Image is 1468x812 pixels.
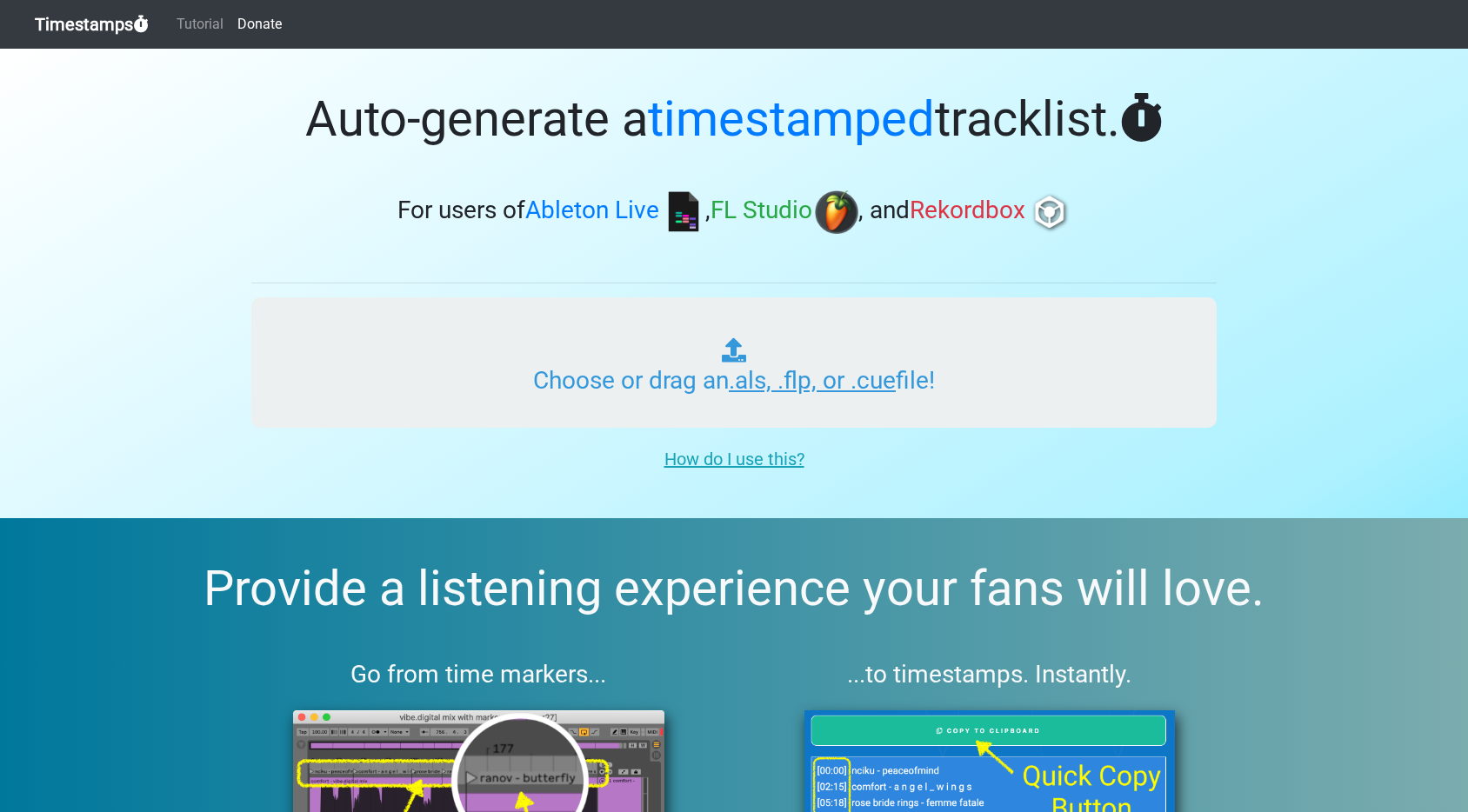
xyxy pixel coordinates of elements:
[170,7,230,42] a: Tutorial
[664,449,804,469] u: How do I use this?
[35,7,149,42] a: Timestamps
[42,560,1426,618] h2: Provide a listening experience your fans will love.
[815,190,858,234] img: fl.png
[711,196,812,225] span: FL Studio
[251,660,706,689] h3: Go from time markers...
[230,7,289,42] a: Donate
[1028,190,1071,234] img: rb.png
[763,660,1218,689] h3: ...to timestamps. Instantly.
[525,196,659,225] span: Ableton Live
[662,190,705,234] img: ableton.png
[251,190,1217,234] h3: For users of , , and
[910,196,1025,225] span: Rekordbox
[251,90,1217,149] h1: Auto-generate a tracklist.
[648,90,935,148] span: timestamped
